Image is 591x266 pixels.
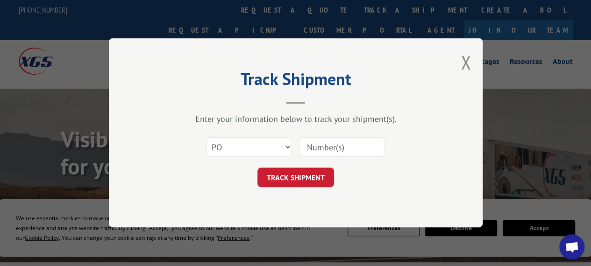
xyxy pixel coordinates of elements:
button: TRACK SHIPMENT [257,168,334,188]
div: Enter your information below to track your shipment(s). [156,114,436,125]
h2: Track Shipment [156,72,436,90]
input: Number(s) [299,138,385,157]
div: Open chat [559,234,584,259]
button: Close modal [461,50,471,75]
